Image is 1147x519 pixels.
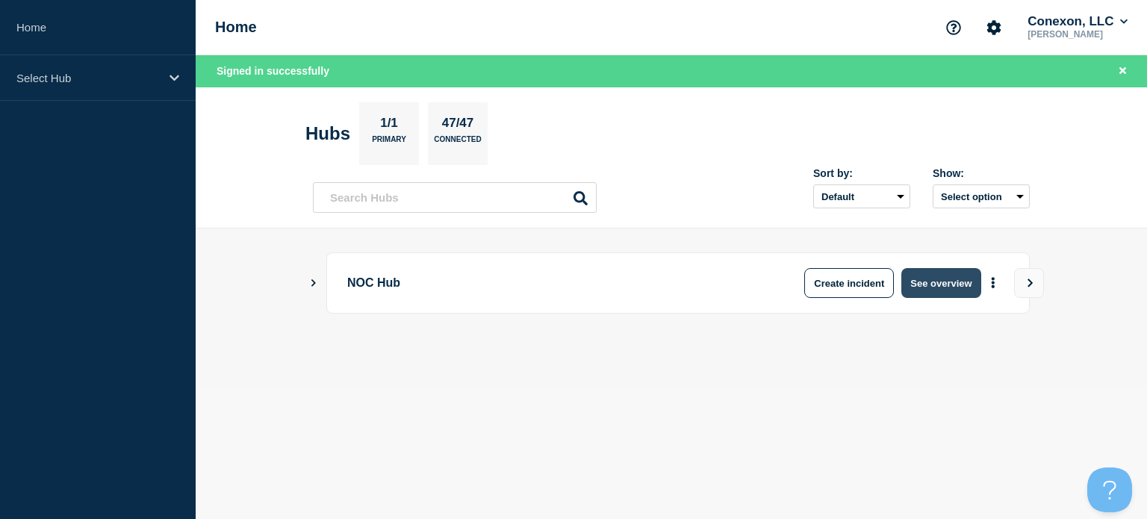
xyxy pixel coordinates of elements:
button: View [1014,268,1044,298]
select: Sort by [813,184,910,208]
span: Signed in successfully [217,65,329,77]
input: Search Hubs [313,182,597,213]
button: Show Connected Hubs [310,278,317,289]
button: Create incident [804,268,894,298]
button: More actions [983,270,1003,297]
iframe: Help Scout Beacon - Open [1087,467,1132,512]
p: Primary [372,135,406,151]
p: [PERSON_NAME] [1025,29,1131,40]
button: Account settings [978,12,1010,43]
p: 47/47 [436,116,479,135]
p: Connected [434,135,481,151]
p: NOC Hub [347,268,760,298]
button: Select option [933,184,1030,208]
button: See overview [901,268,980,298]
h2: Hubs [305,123,350,144]
button: Close banner [1113,63,1132,80]
h1: Home [215,19,257,36]
p: 1/1 [375,116,404,135]
button: Support [938,12,969,43]
button: Conexon, LLC [1025,14,1131,29]
p: Select Hub [16,72,160,84]
div: Show: [933,167,1030,179]
div: Sort by: [813,167,910,179]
